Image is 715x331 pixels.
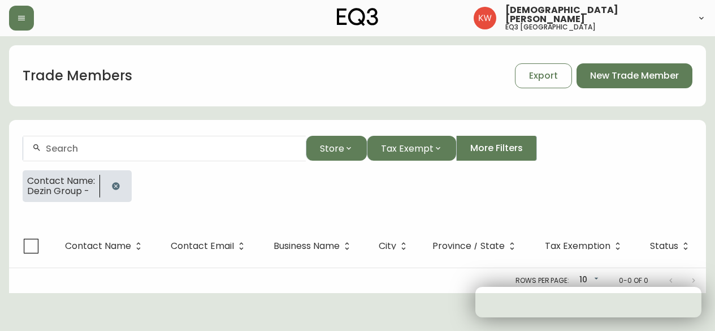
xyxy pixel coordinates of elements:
[27,176,95,186] span: Contact Name:
[306,136,367,161] button: Store
[23,66,132,85] h1: Trade Members
[545,243,610,250] span: Tax Exemption
[379,243,396,250] span: City
[619,276,648,286] p: 0-0 of 0
[367,136,456,161] button: Tax Exempt
[515,276,569,286] p: Rows per page:
[171,241,249,251] span: Contact Email
[650,243,678,250] span: Status
[379,241,411,251] span: City
[590,70,679,82] span: New Trade Member
[529,70,558,82] span: Export
[65,241,146,251] span: Contact Name
[65,243,131,250] span: Contact Name
[574,271,601,290] div: 10
[515,63,572,88] button: Export
[470,142,523,154] span: More Filters
[27,186,95,196] span: Dezin Group -
[320,141,344,156] span: Store
[545,241,625,251] span: Tax Exemption
[456,136,537,161] button: More Filters
[274,243,340,250] span: Business Name
[274,241,354,251] span: Business Name
[505,6,688,24] span: [DEMOGRAPHIC_DATA][PERSON_NAME]
[474,7,496,29] img: f33162b67396b0982c40ce2a87247151
[381,141,434,156] span: Tax Exempt
[650,241,693,251] span: Status
[337,8,379,26] img: logo
[505,24,596,31] h5: eq3 [GEOGRAPHIC_DATA]
[577,63,692,88] button: New Trade Member
[432,243,505,250] span: Province / State
[46,143,297,154] input: Search
[171,243,234,250] span: Contact Email
[432,241,519,251] span: Province / State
